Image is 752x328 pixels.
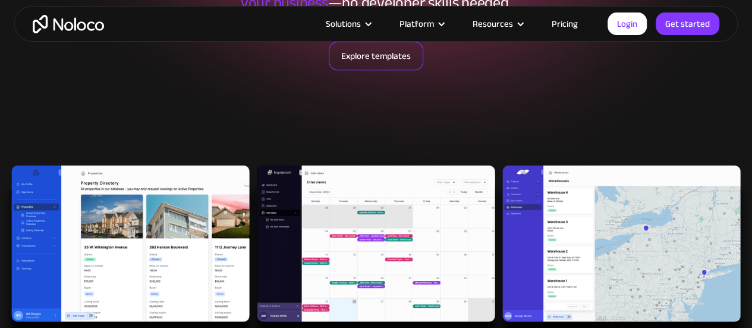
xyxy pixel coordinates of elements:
[537,16,593,32] a: Pricing
[473,16,513,32] div: Resources
[311,16,385,32] div: Solutions
[33,15,104,33] a: home
[385,16,458,32] div: Platform
[656,13,719,35] a: Get started
[399,16,434,32] div: Platform
[458,16,537,32] div: Resources
[326,16,361,32] div: Solutions
[608,13,647,35] a: Login
[329,42,423,70] a: Explore templates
